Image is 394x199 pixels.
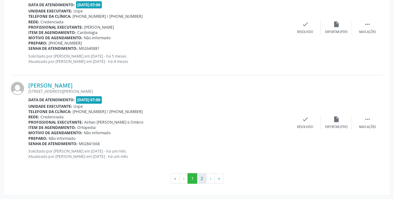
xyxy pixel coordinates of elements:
[79,141,100,146] span: M02841668
[197,173,206,184] button: Go to page 2
[364,21,371,28] i: 
[74,104,83,109] span: Uspe
[76,1,102,8] span: [DATE] 07:00
[79,46,100,51] span: M02640881
[28,25,83,30] b: Profissional executante:
[28,19,39,25] b: Rede:
[325,30,348,34] div: Exportar (PDF)
[77,30,97,35] span: Cardiologia
[359,125,376,129] div: Mais ações
[28,104,72,109] b: Unidade executante:
[28,46,78,51] b: Senha de atendimento:
[28,125,76,130] b: Item de agendamento:
[40,19,64,25] span: Credenciada
[28,30,76,35] b: Item de agendamento:
[11,173,383,184] ul: Pagination
[73,109,143,114] span: [PHONE_NUMBER] / [PHONE_NUMBER]
[28,114,39,120] b: Rede:
[84,25,114,30] span: [PERSON_NAME]
[28,8,72,14] b: Unidade executante:
[28,40,47,46] b: Preparo:
[49,136,75,141] span: Não informado
[188,173,197,184] button: Go to page 1
[333,21,340,28] i: insert_drive_file
[214,173,224,184] button: Go to last page
[84,35,111,40] span: Não informado
[74,8,83,14] span: Uspe
[28,97,75,102] b: Data de atendimento:
[28,120,83,125] b: Profissional executante:
[28,89,290,94] div: [STREET_ADDRESS][PERSON_NAME]
[325,125,348,129] div: Exportar (PDF)
[28,54,290,64] p: Solicitado por [PERSON_NAME] em [DATE] - há 5 meses Atualizado por [PERSON_NAME] em [DATE] - há 4...
[302,116,309,123] i: check
[11,82,24,95] img: img
[28,2,75,7] b: Data de atendimento:
[333,116,340,123] i: insert_drive_file
[28,136,47,141] b: Preparo:
[28,109,71,114] b: Telefone da clínica:
[297,30,313,34] div: Resolvido
[297,125,313,129] div: Resolvido
[364,116,371,123] i: 
[73,14,143,19] span: [PHONE_NUMBER] / [PHONE_NUMBER]
[28,35,83,40] b: Motivo de agendamento:
[359,30,376,34] div: Mais ações
[28,14,71,19] b: Telefone da clínica:
[28,149,290,159] p: Solicitado por [PERSON_NAME] em [DATE] - há um mês Atualizado por [PERSON_NAME] em [DATE] - há um...
[302,21,309,28] i: check
[28,130,83,135] b: Motivo de agendamento:
[28,141,78,146] b: Senha de atendimento:
[76,96,102,103] span: [DATE] 07:00
[206,173,215,184] button: Go to next page
[84,130,111,135] span: Não informado
[40,114,64,120] span: Credenciada
[49,40,82,46] span: [PHONE_NUMBER]
[77,125,96,130] span: Ortopedia
[84,120,143,125] span: Airllan [PERSON_NAME] e Ombro
[28,82,73,89] a: [PERSON_NAME]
